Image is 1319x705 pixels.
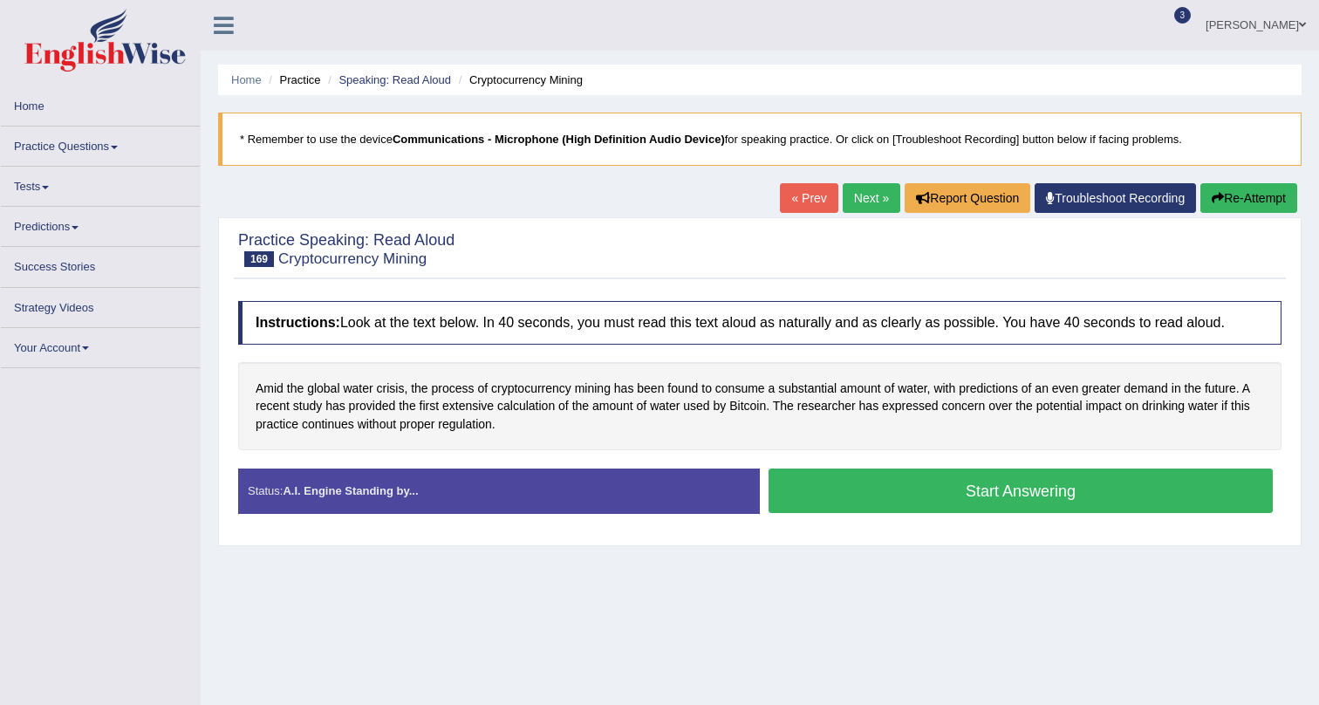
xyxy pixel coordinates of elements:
h4: Look at the text below. In 40 seconds, you must read this text aloud as naturally and as clearly ... [238,301,1281,345]
b: Communications - Microphone (High Definition Audio Device) [393,133,725,146]
a: Strategy Videos [1,288,200,322]
a: Success Stories [1,247,200,281]
a: Home [1,86,200,120]
small: Cryptocurrency Mining [278,250,427,267]
a: Speaking: Read Aloud [338,73,451,86]
a: Practice Questions [1,127,200,161]
button: Re-Attempt [1200,183,1297,213]
a: Troubleshoot Recording [1035,183,1196,213]
span: 169 [244,251,274,267]
a: Home [231,73,262,86]
li: Cryptocurrency Mining [454,72,583,88]
li: Practice [264,72,320,88]
a: Tests [1,167,200,201]
button: Start Answering [769,469,1273,513]
b: Instructions: [256,315,340,330]
a: Predictions [1,207,200,241]
h2: Practice Speaking: Read Aloud [238,232,454,267]
div: Amid the global water crisis, the process of cryptocurrency mining has been found to consume a su... [238,362,1281,451]
span: 3 [1174,7,1192,24]
strong: A.I. Engine Standing by... [283,484,418,497]
button: Report Question [905,183,1030,213]
blockquote: * Remember to use the device for speaking practice. Or click on [Troubleshoot Recording] button b... [218,113,1302,166]
div: Status: [238,469,760,513]
a: Your Account [1,328,200,362]
a: « Prev [780,183,837,213]
a: Next » [843,183,900,213]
